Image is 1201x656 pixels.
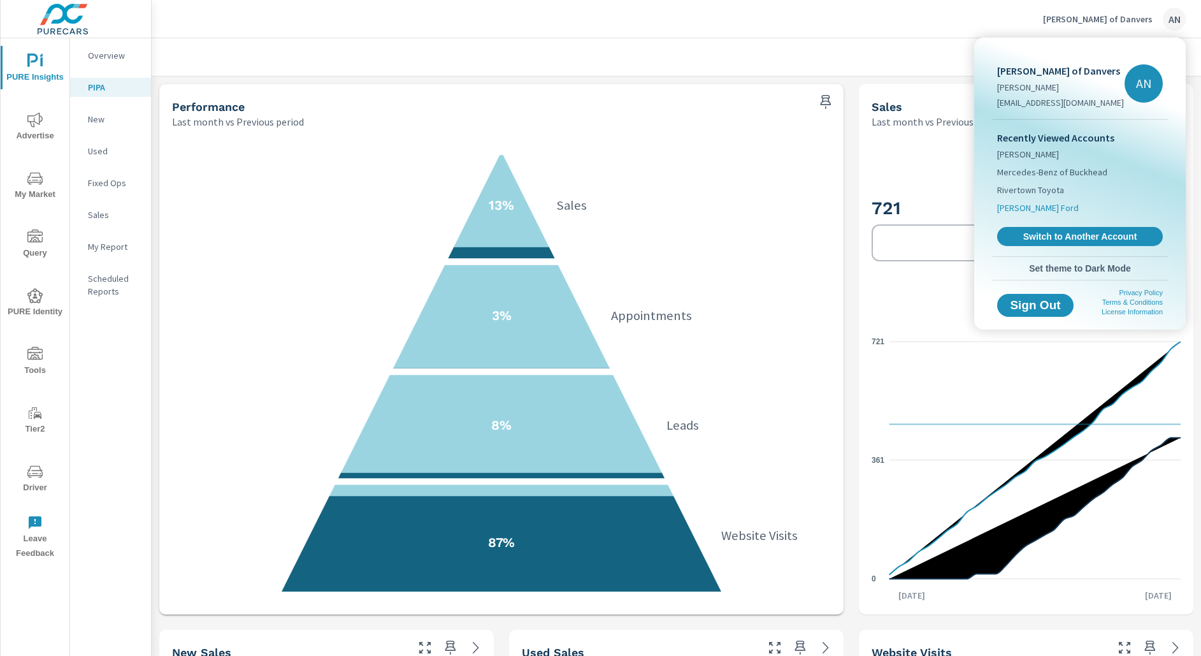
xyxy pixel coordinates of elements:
span: Set theme to Dark Mode [997,263,1163,274]
p: Recently Viewed Accounts [997,130,1163,145]
p: [EMAIL_ADDRESS][DOMAIN_NAME] [997,96,1124,109]
a: License Information [1102,308,1163,316]
button: Sign Out [997,294,1074,317]
p: [PERSON_NAME] [997,81,1124,94]
span: [PERSON_NAME] Ford [997,201,1079,214]
span: Mercedes-Benz of Buckhead [997,166,1107,179]
span: [PERSON_NAME] [997,148,1059,161]
a: Privacy Policy [1119,289,1163,296]
p: [PERSON_NAME] of Danvers [997,63,1124,78]
span: Rivertown Toyota [997,184,1064,196]
a: Terms & Conditions [1102,298,1163,306]
a: Switch to Another Account [997,227,1163,246]
span: Sign Out [1007,300,1063,311]
span: Switch to Another Account [1004,231,1156,242]
button: Set theme to Dark Mode [992,257,1168,280]
div: AN [1125,64,1163,103]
